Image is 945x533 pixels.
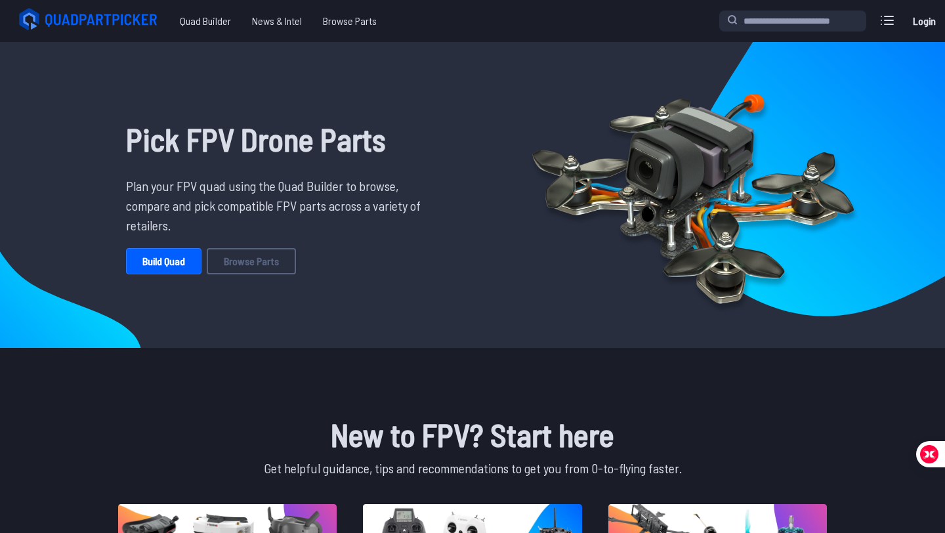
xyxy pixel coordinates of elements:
[169,8,241,34] a: Quad Builder
[115,458,829,478] p: Get helpful guidance, tips and recommendations to get you from 0-to-flying faster.
[908,8,940,34] a: Login
[312,8,387,34] a: Browse Parts
[207,248,296,274] a: Browse Parts
[126,176,430,235] p: Plan your FPV quad using the Quad Builder to browse, compare and pick compatible FPV parts across...
[241,8,312,34] a: News & Intel
[504,64,882,326] img: Quadcopter
[115,411,829,458] h1: New to FPV? Start here
[126,248,201,274] a: Build Quad
[126,116,430,163] h1: Pick FPV Drone Parts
